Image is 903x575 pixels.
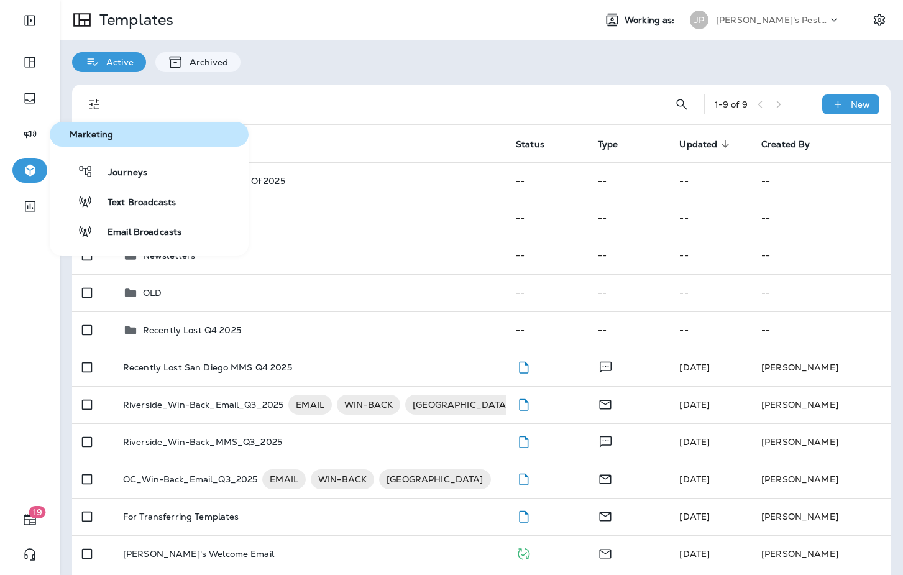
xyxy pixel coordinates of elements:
span: Shannon Davis [679,362,710,373]
td: -- [506,274,588,311]
p: [PERSON_NAME]'s Welcome Email [123,549,274,559]
td: [PERSON_NAME] [751,349,891,386]
button: Journeys [50,159,249,184]
td: -- [506,162,588,200]
span: Email [598,472,613,484]
button: Marketing [50,122,249,147]
span: Draft [516,472,531,484]
td: -- [506,237,588,274]
p: OC_Win-Back_Email_Q3_2025 [123,469,258,489]
span: Created By [761,139,810,150]
td: -- [588,162,670,200]
td: -- [669,200,751,237]
span: Draft [516,398,531,409]
p: Newsletters [143,251,196,260]
button: Email Broadcasts [50,219,249,244]
span: Draft [516,510,531,521]
button: Text Broadcasts [50,189,249,214]
span: Published [516,547,531,558]
td: -- [669,162,751,200]
td: -- [588,274,670,311]
p: For Transferring Templates [123,512,239,522]
td: -- [751,311,891,349]
p: New [851,99,870,109]
span: Text [598,361,613,372]
span: [GEOGRAPHIC_DATA] [379,473,490,485]
td: -- [506,311,588,349]
span: Updated [679,139,717,150]
td: -- [751,162,891,200]
span: Draft [516,435,531,446]
span: Jason Munk [679,399,710,410]
span: Type [598,139,618,150]
span: WIN-BACK [311,473,374,485]
span: Jason Munk [679,474,710,485]
td: -- [669,274,751,311]
td: -- [506,200,588,237]
td: [PERSON_NAME] [751,461,891,498]
span: Working as: [625,15,677,25]
td: -- [751,200,891,237]
td: -- [751,237,891,274]
td: [PERSON_NAME] [751,498,891,535]
p: OLD [143,288,162,298]
button: Expand Sidebar [12,8,47,33]
p: Riverside_Win-Back_MMS_Q3_2025 [123,437,282,447]
span: Email [598,510,613,521]
td: -- [669,311,751,349]
p: Templates [94,11,173,29]
span: Marketing [55,129,244,140]
span: Draft [516,361,531,372]
td: -- [588,237,670,274]
span: Email [598,398,613,409]
span: Jason Munk [679,436,710,448]
p: Archived [183,57,228,67]
p: Recently Lost San Diego MMS Q4 2025 [123,362,292,372]
div: 1 - 9 of 9 [715,99,748,109]
p: [PERSON_NAME]'s Pest Control - [GEOGRAPHIC_DATA] [716,15,828,25]
span: EMAIL [288,398,332,411]
td: [PERSON_NAME] [751,423,891,461]
button: Filters [82,92,107,117]
td: -- [751,274,891,311]
span: Shannon Davis [679,511,710,522]
span: [GEOGRAPHIC_DATA] [405,398,516,411]
div: JP [690,11,708,29]
span: Text Broadcasts [93,197,176,209]
span: Text [598,435,613,446]
span: EMAIL [262,473,306,485]
span: Journeys [93,167,147,179]
span: Status [516,139,544,150]
button: Settings [868,9,891,31]
p: Recently Lost Q4 2025 [143,325,241,335]
span: Email Broadcasts [93,227,181,239]
p: Riverside_Win-Back_Email_Q3_2025 [123,395,283,415]
td: -- [669,237,751,274]
span: 19 [29,506,46,518]
button: Search Templates [669,92,694,117]
td: [PERSON_NAME] [751,386,891,423]
td: -- [588,200,670,237]
span: WIN-BACK [337,398,400,411]
td: [PERSON_NAME] [751,535,891,573]
td: -- [588,311,670,349]
p: Active [100,57,134,67]
span: Email [598,547,613,558]
span: J-P Scoville [679,548,710,559]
